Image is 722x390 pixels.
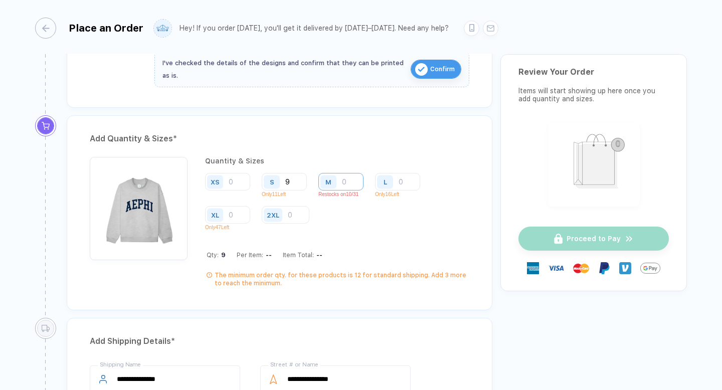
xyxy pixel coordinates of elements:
img: Venmo [619,262,631,274]
div: Per Item: [237,251,272,259]
p: Restocks on 10/31 [318,191,371,197]
img: 1758005322212dufrs_nt_front.png [95,162,183,250]
div: Review Your Order [518,67,669,77]
div: Hey! If you order [DATE], you'll get it delivered by [DATE]–[DATE]. Need any help? [179,24,449,33]
div: -- [314,251,322,259]
button: iconConfirm [411,60,461,79]
div: Qty: [207,251,226,259]
p: Only 47 Left [205,225,258,230]
span: 9 [219,251,226,259]
div: XL [211,211,219,219]
span: Confirm [430,61,455,77]
div: -- [263,251,272,259]
img: user profile [154,20,171,37]
div: Place an Order [69,22,143,34]
div: L [384,178,387,185]
div: S [270,178,274,185]
div: XS [211,178,220,185]
img: master-card [573,260,589,276]
img: icon [415,63,428,76]
img: Paypal [598,262,610,274]
div: Add Quantity & Sizes [90,131,469,147]
div: The minimum order qty. for these products is 12 for standard shipping. Add 3 more to reach the mi... [215,271,469,287]
div: Quantity & Sizes [205,157,469,165]
div: I've checked the details of the designs and confirm that they can be printed as is. [162,57,406,82]
img: visa [548,260,564,276]
div: M [325,178,331,185]
p: Only 16 Left [375,191,428,197]
div: Items will start showing up here once you add quantity and sizes. [518,87,669,103]
p: Only 11 Left [262,191,314,197]
div: Item Total: [283,251,322,259]
img: GPay [640,258,660,278]
img: express [527,262,539,274]
img: shopping_bag.png [553,127,635,200]
div: Add Shipping Details [90,333,469,349]
div: 2XL [267,211,279,219]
